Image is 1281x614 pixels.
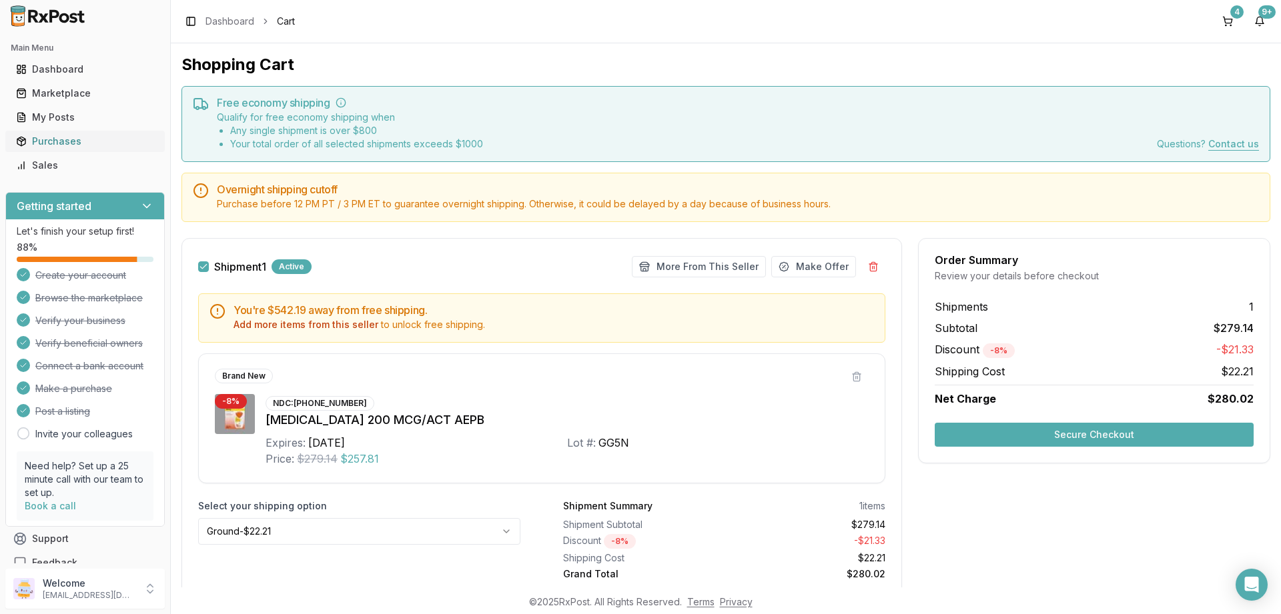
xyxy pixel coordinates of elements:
a: Sales [11,153,159,177]
div: Qualify for free economy shipping when [217,111,483,151]
div: GG5N [598,435,629,451]
div: My Posts [16,111,154,124]
span: $279.14 [297,451,338,467]
div: Open Intercom Messenger [1236,569,1268,601]
span: Discount [935,343,1015,356]
p: Need help? Set up a 25 minute call with our team to set up. [25,459,145,499]
span: Cart [277,15,295,28]
div: Price: [266,451,294,467]
div: 1 items [859,499,885,513]
div: Sales [16,159,154,172]
div: Brand New [215,369,273,383]
button: My Posts [5,107,165,128]
div: to unlock free shipping. [234,318,874,331]
h5: Free economy shipping [217,97,1259,108]
a: Dashboard [205,15,254,28]
span: Feedback [32,556,77,569]
p: [EMAIL_ADDRESS][DOMAIN_NAME] [43,590,135,601]
span: Shipment 1 [214,261,266,272]
button: Support [5,527,165,551]
div: [MEDICAL_DATA] 200 MCG/ACT AEPB [266,411,869,429]
span: Shipping Cost [935,363,1005,379]
span: -$21.33 [1216,341,1254,358]
div: [DATE] [308,435,345,451]
h5: Overnight shipping cutoff [217,184,1259,195]
button: Dashboard [5,59,165,80]
p: Let's finish your setup first! [17,225,153,238]
div: Marketplace [16,87,154,100]
span: $280.02 [1208,391,1254,407]
button: 9+ [1249,11,1270,32]
label: Select your shipping option [198,499,520,513]
img: RxPost Logo [5,5,91,27]
span: Verify beneficial owners [35,337,143,350]
button: Make Offer [771,256,856,277]
li: Any single shipment is over $ 800 [230,124,483,137]
div: $279.14 [730,518,886,531]
div: - 8 % [983,343,1015,358]
span: 88 % [17,241,37,254]
img: Arnuity Ellipta 200 MCG/ACT AEPB [215,394,255,434]
span: $257.81 [340,451,379,467]
button: Purchases [5,131,165,152]
div: Expires: [266,435,306,451]
h3: Getting started [17,198,91,214]
div: 4 [1230,5,1244,19]
div: Discount [563,534,719,549]
div: Dashboard [16,63,154,76]
div: - $21.33 [730,534,886,549]
nav: breadcrumb [205,15,295,28]
div: Purchases [16,135,154,148]
span: $279.14 [1214,320,1254,336]
button: Feedback [5,551,165,575]
button: Secure Checkout [935,423,1254,447]
div: $280.02 [730,567,886,581]
a: Marketplace [11,81,159,105]
a: Dashboard [11,57,159,81]
span: Make a purchase [35,382,112,395]
span: 1 [1249,299,1254,315]
a: Purchases [11,129,159,153]
div: Order Summary [935,255,1254,265]
a: Book a call [25,500,76,511]
a: Terms [687,596,715,607]
div: Shipment Summary [563,499,653,513]
div: Shipping Cost [563,551,719,565]
div: Active [272,259,312,274]
li: Your total order of all selected shipments exceeds $ 1000 [230,137,483,151]
div: Questions? [1157,137,1259,151]
span: Shipments [935,299,988,315]
div: Shipment Subtotal [563,518,719,531]
a: My Posts [11,105,159,129]
a: Invite your colleagues [35,427,133,441]
img: User avatar [13,578,35,599]
span: Browse the marketplace [35,291,143,305]
button: Add more items from this seller [234,318,378,331]
button: Marketplace [5,83,165,104]
span: Subtotal [935,320,977,336]
a: Privacy [720,596,753,607]
span: Net Charge [935,392,996,405]
span: Connect a bank account [35,359,143,373]
button: More From This Seller [632,256,766,277]
h5: You're $542.19 away from free shipping. [234,305,874,315]
span: Post a listing [35,405,90,418]
div: - 8 % [215,394,247,409]
button: 4 [1217,11,1238,32]
h2: Main Menu [11,43,159,53]
div: $22.21 [730,551,886,565]
div: Purchase before 12 PM PT / 3 PM ET to guarantee overnight shipping. Otherwise, it could be delaye... [217,197,1259,211]
div: Review your details before checkout [935,269,1254,283]
div: Grand Total [563,567,719,581]
span: Create your account [35,269,126,282]
span: Verify your business [35,314,125,327]
div: Lot #: [567,435,596,451]
div: - 8 % [604,534,636,549]
p: Welcome [43,577,135,590]
span: $22.21 [1221,363,1254,379]
h1: Shopping Cart [181,54,1270,75]
div: 9+ [1258,5,1276,19]
button: Sales [5,155,165,176]
div: NDC: [PHONE_NUMBER] [266,396,374,411]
